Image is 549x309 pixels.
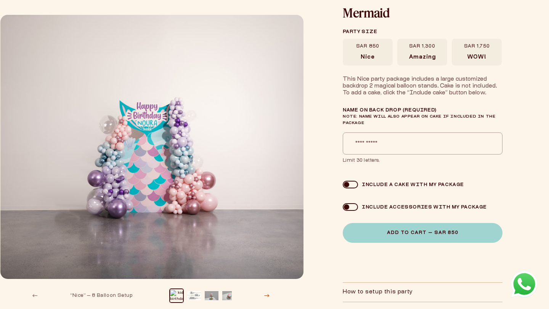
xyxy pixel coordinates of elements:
[187,289,201,303] button: Load image 2 in gallery view
[356,43,379,49] span: SAR 850
[343,7,502,19] h1: Mermaid
[343,158,502,164] span: Limit 30 letters.
[343,25,502,39] legend: Party size
[409,43,435,49] span: SAR 1,300
[70,292,141,299] div: “Nice” — 8 Balloon Setup
[409,54,436,61] span: Amazing
[343,223,502,243] button: Add to Cart — SAR 850
[343,283,502,302] summary: How to setup this party
[343,76,503,97] div: This Nice party package includes a large customized backdrop 2 magical balloon stands. Cake is no...
[205,289,218,303] button: Load image 3 in gallery view
[361,54,375,61] span: Nice
[343,115,495,125] span: Note: Name will also appear on cake if included in the package
[467,54,486,61] span: WOW!
[343,107,502,126] label: Name on Back Drop (required)
[27,287,43,304] button: Slide left
[464,43,490,49] span: SAR 1,750
[170,289,183,303] button: Load image 1 in gallery view
[258,287,275,304] button: Slide right
[358,204,487,210] div: Include accessories with my package
[222,289,236,303] button: Load image 4 in gallery view
[343,289,413,296] h2: How to setup this party
[387,231,458,235] span: Add to Cart — SAR 850
[358,182,464,188] div: Include a cake with my package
